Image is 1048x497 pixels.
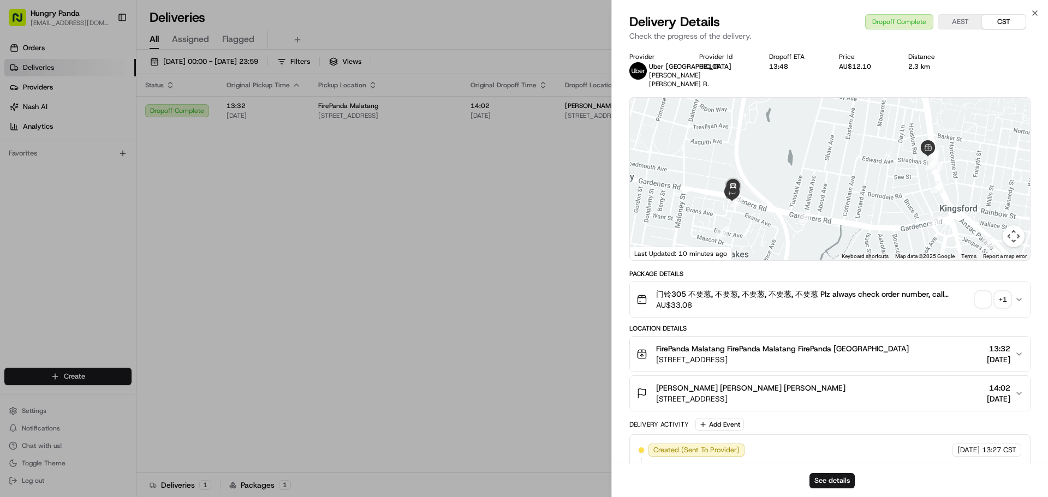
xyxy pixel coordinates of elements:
span: Map data ©2025 Google [895,253,955,259]
span: 8月15日 [42,169,68,178]
span: [PERSON_NAME] [34,199,88,207]
button: Keyboard shortcuts [842,253,889,260]
span: Uber [GEOGRAPHIC_DATA] [649,62,731,71]
span: Created (Sent To Provider) [653,445,740,455]
a: 💻API Documentation [88,239,180,259]
button: See all [169,140,199,153]
div: AU$12.10 [839,62,891,71]
div: Distance [908,52,961,61]
a: 📗Knowledge Base [7,239,88,259]
span: • [91,199,94,207]
p: Welcome 👋 [11,44,199,61]
img: 1736555255976-a54dd68f-1ca7-489b-9aae-adbdc363a1c4 [22,199,31,208]
div: 2.3 km [908,62,961,71]
button: +1 [975,292,1010,307]
button: Add Event [695,418,744,431]
span: [PERSON_NAME] [PERSON_NAME] R. [649,71,709,88]
button: AEST [938,15,982,29]
span: FirePanda Malatang FirePanda Malatang FirePanda [GEOGRAPHIC_DATA] [656,343,909,354]
span: [DATE] [957,445,980,455]
div: 4 [927,149,939,161]
div: We're available if you need us! [49,115,150,124]
a: Powered byPylon [77,270,132,279]
input: Clear [28,70,180,82]
span: Delivery Details [629,13,720,31]
div: Delivery Activity [629,420,689,429]
div: Provider Id [699,52,752,61]
span: Knowledge Base [22,244,84,255]
div: + 1 [995,292,1010,307]
div: Past conversations [11,142,70,151]
div: 7 [799,211,811,223]
div: 9 [730,195,742,207]
span: [PERSON_NAME] [PERSON_NAME] [PERSON_NAME] [656,382,845,393]
span: 13:27 CST [982,445,1016,455]
div: 8 [716,226,728,238]
button: Map camera controls [1003,225,1025,247]
div: Location Details [629,324,1031,333]
div: Price [839,52,891,61]
button: Start new chat [186,107,199,121]
span: [DATE] [987,393,1010,404]
span: [STREET_ADDRESS] [656,393,845,404]
img: 1727276513143-84d647e1-66c0-4f92-a045-3c9f9f5dfd92 [23,104,43,124]
div: Start new chat [49,104,179,115]
span: 13:32 [987,343,1010,354]
img: Nash [11,11,33,33]
button: 6310F [699,62,720,71]
div: 💻 [92,245,101,254]
button: CST [982,15,1026,29]
img: Google [633,246,669,260]
img: uber-new-logo.jpeg [629,62,647,80]
button: 门铃305 不要葱, 不要葱, 不要葱, 不要葱, 不要葱 Plz always check order number, call customer when you arrive, any d... [630,282,1030,317]
span: [DATE] [987,354,1010,365]
span: • [36,169,40,178]
img: 1736555255976-a54dd68f-1ca7-489b-9aae-adbdc363a1c4 [11,104,31,124]
p: Check the progress of the delivery. [629,31,1031,41]
span: API Documentation [103,244,175,255]
span: 14:02 [987,382,1010,393]
span: Pylon [109,271,132,279]
div: Provider [629,52,682,61]
span: [STREET_ADDRESS] [656,354,909,365]
span: 8月7日 [97,199,118,207]
button: See details [809,473,855,488]
div: 3 [931,162,943,174]
img: Asif Zaman Khan [11,188,28,206]
a: Terms [961,253,976,259]
button: FirePanda Malatang FirePanda Malatang FirePanda [GEOGRAPHIC_DATA][STREET_ADDRESS]13:32[DATE] [630,337,1030,372]
div: 📗 [11,245,20,254]
div: Dropoff ETA [769,52,821,61]
div: 2 [931,181,943,193]
div: 1 [982,237,995,249]
div: Package Details [629,270,1031,278]
div: 6 [930,216,942,228]
span: AU$33.08 [656,300,971,310]
div: Last Updated: 10 minutes ago [630,247,732,260]
span: 门铃305 不要葱, 不要葱, 不要葱, 不要葱, 不要葱 Plz always check order number, call customer when you arrive, any d... [656,289,971,300]
a: Report a map error [983,253,1027,259]
div: 5 [926,158,938,170]
a: Open this area in Google Maps (opens a new window) [633,246,669,260]
div: 13:48 [769,62,821,71]
button: [PERSON_NAME] [PERSON_NAME] [PERSON_NAME][STREET_ADDRESS]14:02[DATE] [630,376,1030,411]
